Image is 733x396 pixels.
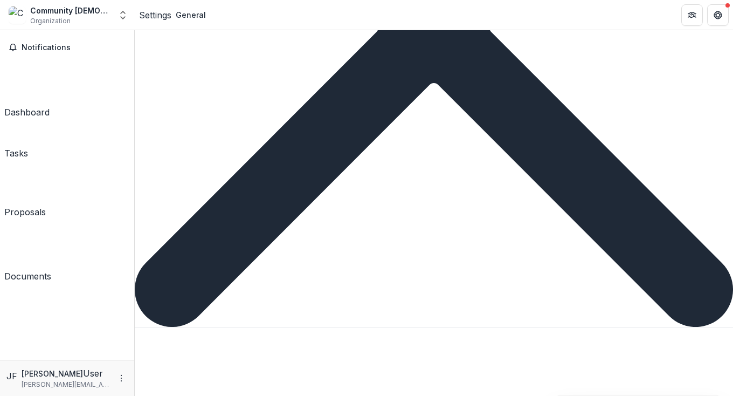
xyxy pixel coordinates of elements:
p: [PERSON_NAME][EMAIL_ADDRESS][PERSON_NAME][DOMAIN_NAME] [22,380,110,390]
a: Settings [139,9,171,22]
button: Notifications [4,39,130,56]
nav: breadcrumb [139,7,210,23]
button: More [115,372,128,385]
button: Get Help [707,4,729,26]
div: Documents [4,270,51,283]
button: Partners [681,4,703,26]
div: Proposals [4,206,46,219]
div: General [176,9,206,21]
a: Dashboard [4,60,50,119]
img: Community Bible Study [9,6,26,24]
span: Organization [30,16,71,26]
div: Dashboard [4,106,50,119]
div: Tasks [4,147,28,160]
div: Community [DEMOGRAPHIC_DATA] Study [30,5,111,16]
p: User [83,367,103,380]
button: Open entity switcher [115,4,130,26]
a: Proposals [4,164,46,219]
div: James Ferrier [6,370,17,383]
a: Tasks [4,123,28,160]
p: [PERSON_NAME] [22,368,83,379]
a: Documents [4,223,51,283]
span: Notifications [22,43,126,52]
